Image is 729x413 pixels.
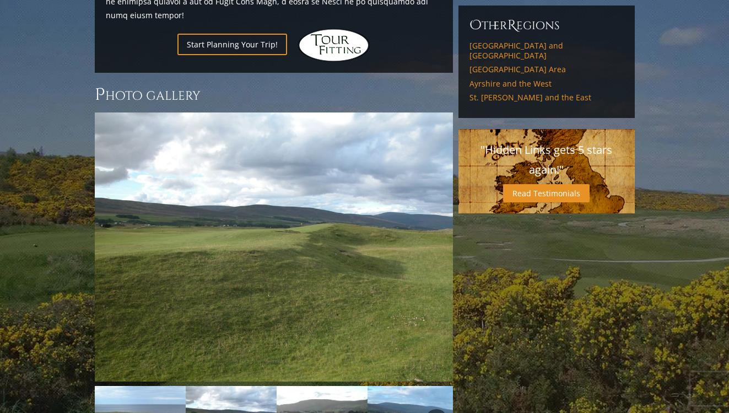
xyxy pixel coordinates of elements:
[298,29,370,62] img: Hidden Links
[469,140,624,180] p: "Hidden Links gets 5 stars again!"
[469,17,624,34] h6: ther egions
[503,184,590,202] a: Read Testimonials
[95,84,453,106] h3: Photo Gallery
[469,17,482,34] span: O
[469,93,624,103] a: St. [PERSON_NAME] and the East
[469,79,624,89] a: Ayrshire and the West
[177,34,287,55] a: Start Planning Your Trip!
[469,65,624,74] a: [GEOGRAPHIC_DATA] Area
[507,17,516,34] span: R
[469,41,624,60] a: [GEOGRAPHIC_DATA] and [GEOGRAPHIC_DATA]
